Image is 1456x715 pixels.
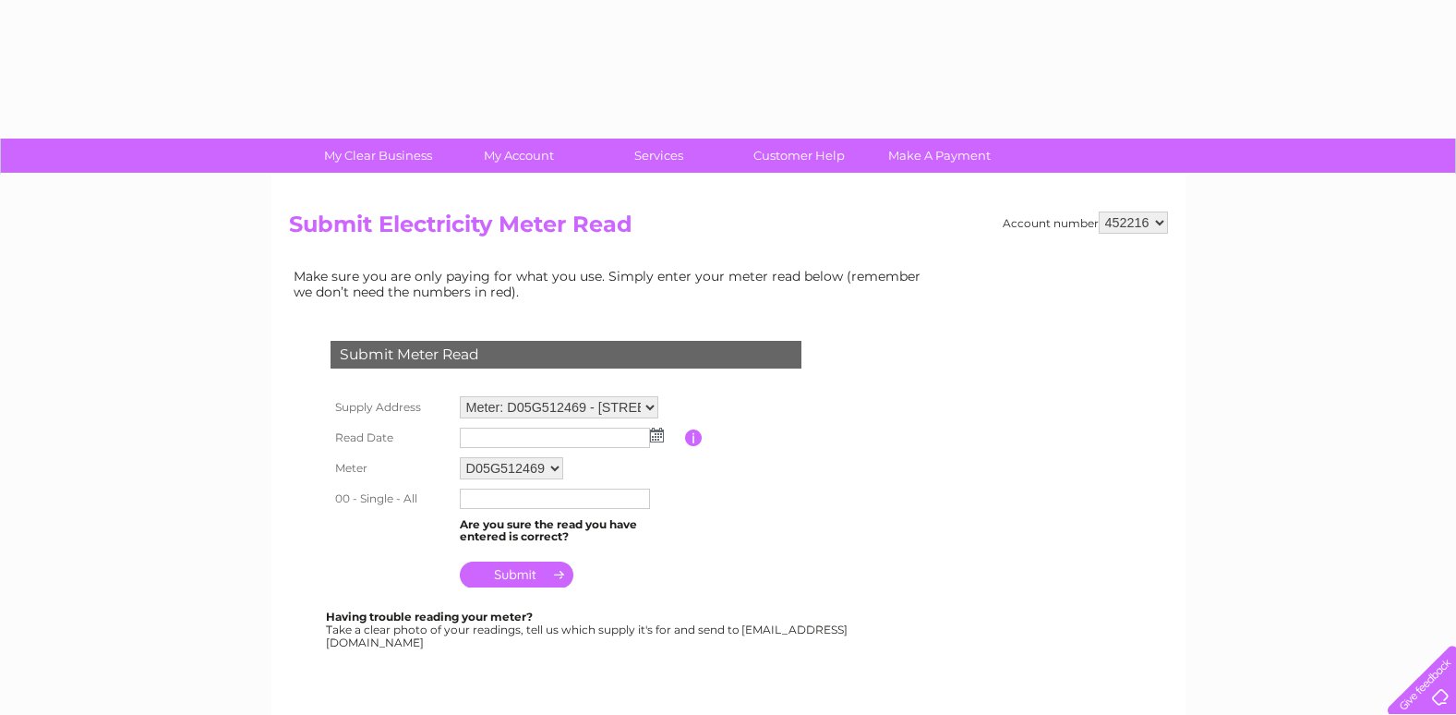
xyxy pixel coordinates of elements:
a: My Clear Business [302,139,454,173]
div: Account number [1003,212,1168,234]
td: Are you sure the read you have entered is correct? [455,514,685,549]
h2: Submit Electricity Meter Read [289,212,1168,247]
a: Services [583,139,735,173]
input: Information [685,430,703,446]
div: Take a clear photo of your readings, tell us which supply it's for and send to [EMAIL_ADDRESS][DO... [326,611,850,648]
b: Having trouble reading your meter? [326,610,533,624]
th: Meter [326,453,455,484]
img: ... [650,428,664,442]
th: Read Date [326,423,455,453]
div: Submit Meter Read [331,341,801,369]
input: Submit [460,562,573,588]
a: Make A Payment [863,139,1016,173]
td: Make sure you are only paying for what you use. Simply enter your meter read below (remember we d... [289,264,935,303]
a: Customer Help [723,139,875,173]
a: My Account [442,139,595,173]
th: 00 - Single - All [326,484,455,514]
th: Supply Address [326,392,455,423]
